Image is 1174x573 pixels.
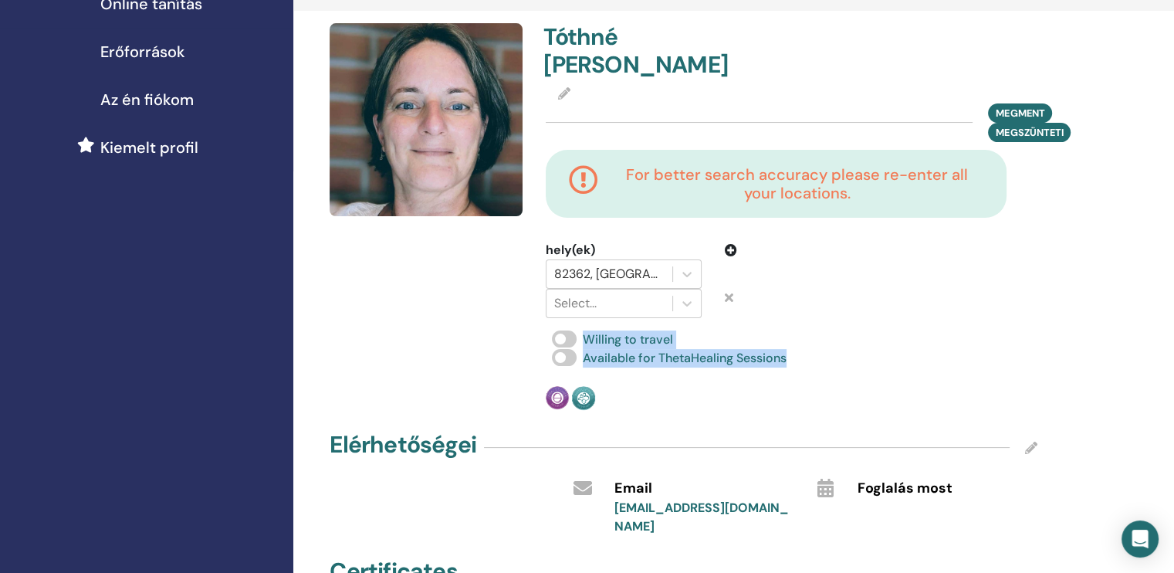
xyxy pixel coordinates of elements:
[330,431,476,459] h4: Elérhetőségei
[996,107,1044,120] span: Megment
[583,331,673,348] span: Willing to travel
[988,123,1071,142] button: Megszünteti
[543,23,782,79] h4: Tóthné [PERSON_NAME]
[100,88,194,111] span: Az én fiókom
[100,40,185,63] span: Erőforrások
[546,241,595,259] span: hely(ek)
[614,479,651,499] span: Email
[100,136,198,159] span: Kiemelt profil
[330,23,523,216] img: default.jpg
[583,350,787,366] span: Available for ThetaHealing Sessions
[611,165,983,202] h4: For better search accuracy please re-enter all your locations.
[1122,520,1159,558] div: Open Intercom Messenger
[988,103,1052,123] button: Megment
[614,500,788,534] a: [EMAIL_ADDRESS][DOMAIN_NAME]
[996,126,1063,139] span: Megszünteti
[858,479,952,499] span: Foglalás most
